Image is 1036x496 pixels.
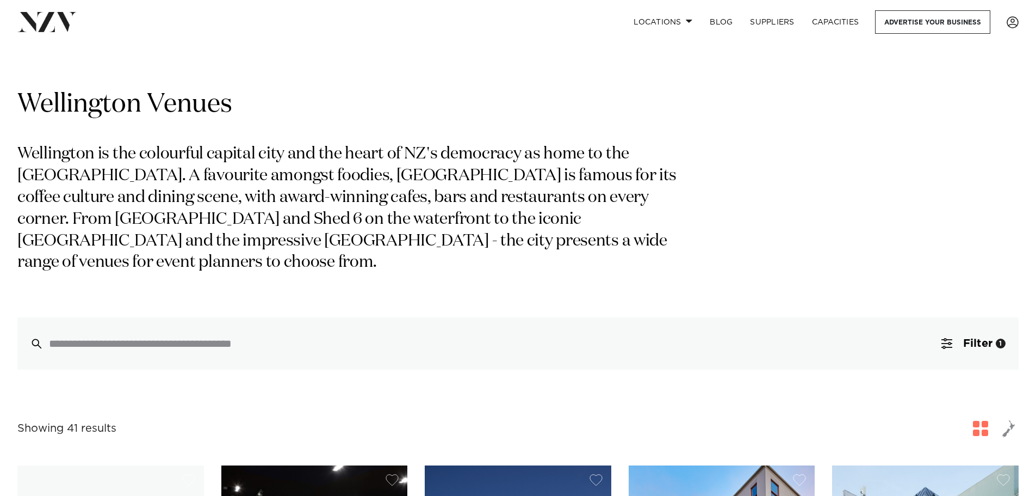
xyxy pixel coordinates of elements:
[17,144,690,274] p: Wellington is the colourful capital city and the heart of NZ's democracy as home to the [GEOGRAPH...
[996,339,1006,348] div: 1
[17,420,116,437] div: Showing 41 results
[928,317,1019,370] button: Filter1
[963,338,992,349] span: Filter
[17,88,1019,122] h1: Wellington Venues
[701,10,741,34] a: BLOG
[17,12,77,32] img: nzv-logo.png
[803,10,868,34] a: Capacities
[741,10,803,34] a: SUPPLIERS
[875,10,990,34] a: Advertise your business
[625,10,701,34] a: Locations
